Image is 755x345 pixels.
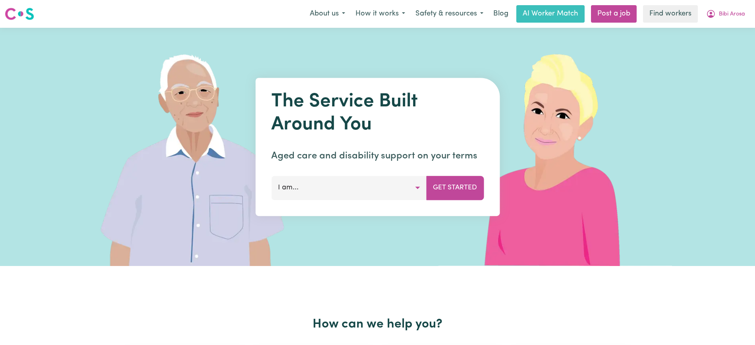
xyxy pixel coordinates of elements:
p: Aged care and disability support on your terms [271,149,484,163]
a: Find workers [643,5,698,23]
button: My Account [701,6,750,22]
button: Safety & resources [410,6,489,22]
h1: The Service Built Around You [271,91,484,136]
a: Careseekers logo [5,5,34,23]
h2: How can we help you? [120,317,635,332]
a: Post a job [591,5,637,23]
a: AI Worker Match [516,5,585,23]
button: Get Started [426,176,484,200]
a: Blog [489,5,513,23]
button: About us [305,6,350,22]
img: Careseekers logo [5,7,34,21]
button: How it works [350,6,410,22]
button: I am... [271,176,427,200]
span: Bibi Arosa [719,10,745,19]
